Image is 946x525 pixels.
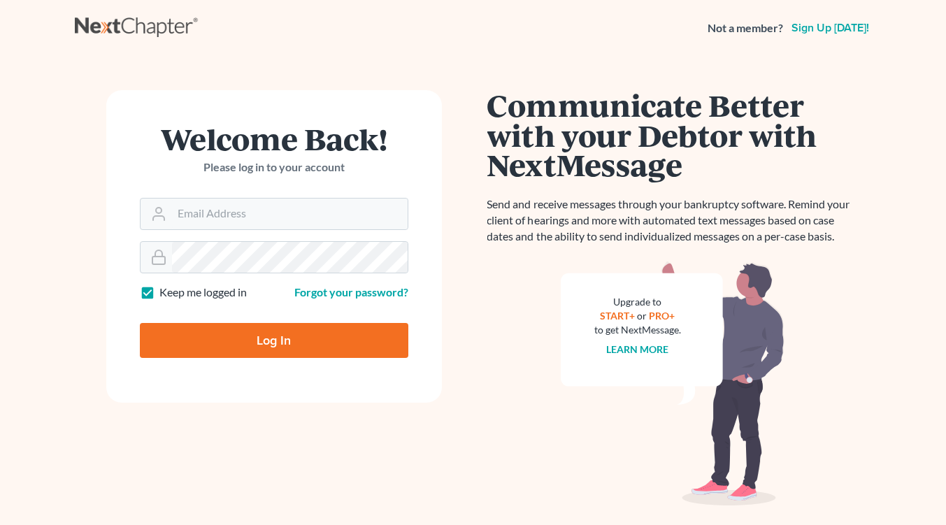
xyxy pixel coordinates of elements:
[140,323,408,358] input: Log In
[649,310,675,322] a: PRO+
[561,261,784,506] img: nextmessage_bg-59042aed3d76b12b5cd301f8e5b87938c9018125f34e5fa2b7a6b67550977c72.svg
[606,343,668,355] a: Learn more
[708,20,783,36] strong: Not a member?
[294,285,408,299] a: Forgot your password?
[789,22,872,34] a: Sign up [DATE]!
[159,285,247,301] label: Keep me logged in
[637,310,647,322] span: or
[487,196,858,245] p: Send and receive messages through your bankruptcy software. Remind your client of hearings and mo...
[594,323,681,337] div: to get NextMessage.
[594,295,681,309] div: Upgrade to
[140,159,408,175] p: Please log in to your account
[487,90,858,180] h1: Communicate Better with your Debtor with NextMessage
[600,310,635,322] a: START+
[140,124,408,154] h1: Welcome Back!
[172,199,408,229] input: Email Address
